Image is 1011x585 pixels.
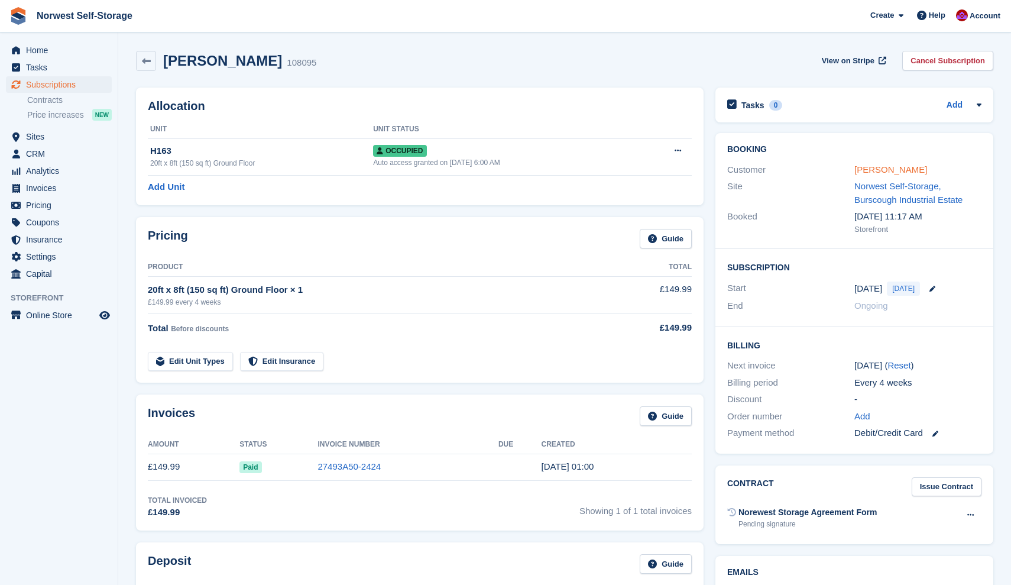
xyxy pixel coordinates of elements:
span: Tasks [26,59,97,76]
a: Norwest Self-Storage, Burscough Industrial Estate [854,181,963,205]
div: Payment method [727,426,854,440]
a: Norwest Self-Storage [32,6,137,25]
th: Created [541,435,692,454]
th: Unit Status [373,120,640,139]
a: Add Unit [148,180,184,194]
a: Guide [640,406,692,426]
div: [DATE] ( ) [854,359,981,373]
span: Invoices [26,180,97,196]
a: Price increases NEW [27,108,112,121]
span: Coupons [26,214,97,231]
span: Online Store [26,307,97,324]
a: menu [6,42,112,59]
h2: Pricing [148,229,188,248]
div: Next invoice [727,359,854,373]
div: Discount [727,393,854,406]
div: Customer [727,163,854,177]
a: menu [6,163,112,179]
h2: Emails [727,568,981,577]
a: Cancel Subscription [902,51,993,70]
div: Billing period [727,376,854,390]
h2: Subscription [727,261,981,273]
a: Reset [887,360,910,370]
a: menu [6,231,112,248]
span: View on Stripe [822,55,874,67]
a: menu [6,307,112,324]
a: menu [6,266,112,282]
a: Preview store [98,308,112,322]
img: stora-icon-8386f47178a22dfd0bd8f6a31ec36ba5ce8667c1dd55bd0f319d3a0aa187defe.svg [9,7,27,25]
th: Status [239,435,317,454]
h2: Contract [727,477,774,497]
th: Product [148,258,608,277]
span: Total [148,323,168,333]
a: Add [854,410,870,424]
div: Booked [727,210,854,235]
th: Total [608,258,692,277]
span: Paid [239,461,261,473]
a: Contracts [27,95,112,106]
div: 0 [769,100,783,111]
h2: [PERSON_NAME] [163,53,282,69]
td: £149.99 [148,454,239,480]
div: NEW [92,109,112,121]
span: Ongoing [854,300,888,311]
span: Insurance [26,231,97,248]
th: Due [498,435,542,454]
div: Storefront [854,224,981,235]
span: Storefront [11,292,118,304]
span: Subscriptions [26,76,97,93]
a: menu [6,59,112,76]
th: Unit [148,120,373,139]
div: Auto access granted on [DATE] 6:00 AM [373,157,640,168]
span: Account [970,10,1000,22]
h2: Booking [727,145,981,154]
span: Create [870,9,894,21]
span: Showing 1 of 1 total invoices [579,495,692,519]
a: Edit Unit Types [148,352,233,371]
a: 27493A50-2424 [317,461,381,471]
h2: Invoices [148,406,195,426]
th: Amount [148,435,239,454]
th: Invoice Number [317,435,498,454]
a: Guide [640,229,692,248]
div: Start [727,282,854,296]
span: Home [26,42,97,59]
div: £149.99 [608,321,692,335]
a: View on Stripe [817,51,889,70]
div: Every 4 weeks [854,376,981,390]
a: Add [947,99,963,112]
h2: Allocation [148,99,692,113]
a: [PERSON_NAME] [854,164,927,174]
span: Capital [26,266,97,282]
div: Debit/Credit Card [854,426,981,440]
h2: Billing [727,339,981,351]
a: Edit Insurance [240,352,324,371]
img: Daniel Grensinger [956,9,968,21]
a: menu [6,248,112,265]
div: £149.99 every 4 weeks [148,297,608,308]
div: End [727,299,854,313]
span: Price increases [27,109,84,121]
span: [DATE] [887,282,920,296]
a: menu [6,180,112,196]
div: Pending signature [738,519,877,529]
a: menu [6,146,112,162]
td: £149.99 [608,276,692,313]
a: menu [6,214,112,231]
span: Occupied [373,145,426,157]
span: CRM [26,146,97,162]
h2: Deposit [148,554,191,574]
div: 20ft x 8ft (150 sq ft) Ground Floor × 1 [148,283,608,297]
div: £149.99 [148,506,207,519]
a: menu [6,76,112,93]
time: 2025-09-20 00:00:34 UTC [541,461,594,471]
time: 2025-09-20 00:00:00 UTC [854,282,882,296]
div: Total Invoiced [148,495,207,506]
div: H163 [150,144,373,158]
div: [DATE] 11:17 AM [854,210,981,224]
div: Norewest Storage Agreement Form [738,506,877,519]
div: 20ft x 8ft (150 sq ft) Ground Floor [150,158,373,169]
span: Sites [26,128,97,145]
h2: Tasks [741,100,764,111]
